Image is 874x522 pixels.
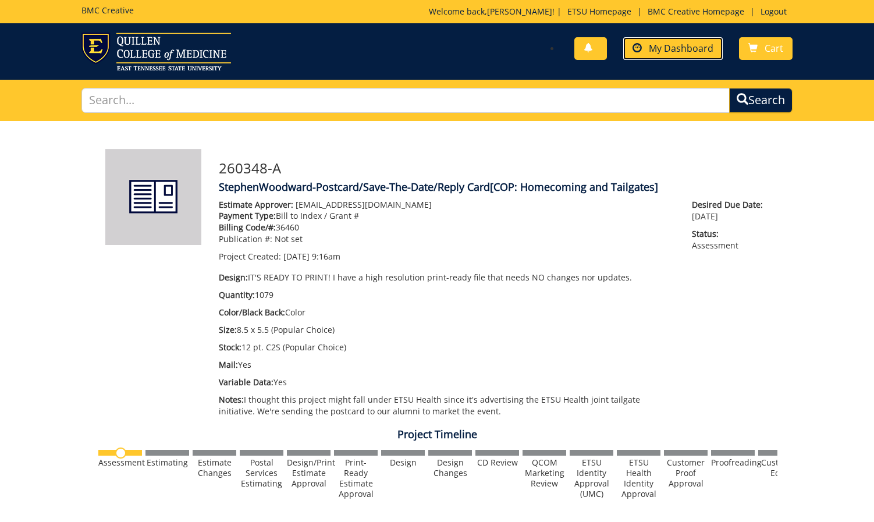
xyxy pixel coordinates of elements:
[219,289,674,301] p: 1079
[145,457,189,468] div: Estimating
[739,37,793,60] a: Cart
[105,149,201,245] img: Product featured image
[275,233,303,244] span: Not set
[219,272,674,283] p: IT'S READY TO PRINT! I have a high resolution print-ready file that needs NO changes nor updates.
[98,457,142,468] div: Assessment
[490,180,658,194] span: [COP: Homecoming and Tailgates]
[219,161,769,176] h3: 260348-A
[765,42,783,55] span: Cart
[219,359,238,370] span: Mail:
[219,394,244,405] span: Notes:
[219,233,272,244] span: Publication #:
[115,448,126,459] img: no
[219,342,241,353] span: Stock:
[219,359,674,371] p: Yes
[219,251,281,262] span: Project Created:
[193,457,236,478] div: Estimate Changes
[692,228,769,251] p: Assessment
[729,88,793,113] button: Search
[219,324,674,336] p: 8.5 x 5.5 (Popular Choice)
[81,6,134,15] h5: BMC Creative
[692,199,769,211] span: Desired Due Date:
[664,457,708,489] div: Customer Proof Approval
[755,6,793,17] a: Logout
[623,37,723,60] a: My Dashboard
[570,457,613,499] div: ETSU Identity Approval (UMC)
[334,457,378,499] div: Print-Ready Estimate Approval
[219,307,285,318] span: Color/Black Back:
[219,272,248,283] span: Design:
[219,199,293,210] span: Estimate Approver:
[649,42,713,55] span: My Dashboard
[219,210,276,221] span: Payment Type:
[81,88,730,113] input: Search...
[219,199,674,211] p: [EMAIL_ADDRESS][DOMAIN_NAME]
[617,457,660,499] div: ETSU Health Identity Approval
[219,377,273,388] span: Variable Data:
[97,429,777,441] h4: Project Timeline
[283,251,340,262] span: [DATE] 9:16am
[692,228,769,240] span: Status:
[692,199,769,222] p: [DATE]
[81,33,231,70] img: ETSU logo
[219,289,255,300] span: Quantity:
[287,457,331,489] div: Design/Print Estimate Approval
[523,457,566,489] div: QCOM Marketing Review
[240,457,283,489] div: Postal Services Estimating
[219,307,674,318] p: Color
[475,457,519,468] div: CD Review
[758,457,802,478] div: Customer Edits
[219,377,674,388] p: Yes
[487,6,552,17] a: [PERSON_NAME]
[428,457,472,478] div: Design Changes
[219,394,674,417] p: I thought this project might fall under ETSU Health since it's advertising the ETSU Health joint ...
[219,210,674,222] p: Bill to Index / Grant #
[219,222,276,233] span: Billing Code/#:
[642,6,750,17] a: BMC Creative Homepage
[219,324,237,335] span: Size:
[381,457,425,468] div: Design
[219,182,769,193] h4: StephenWoodward-Postcard/Save-The-Date/Reply Card
[219,222,674,233] p: 36460
[429,6,793,17] p: Welcome back, ! | | |
[219,342,674,353] p: 12 pt. C2S (Popular Choice)
[711,457,755,468] div: Proofreading
[562,6,637,17] a: ETSU Homepage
